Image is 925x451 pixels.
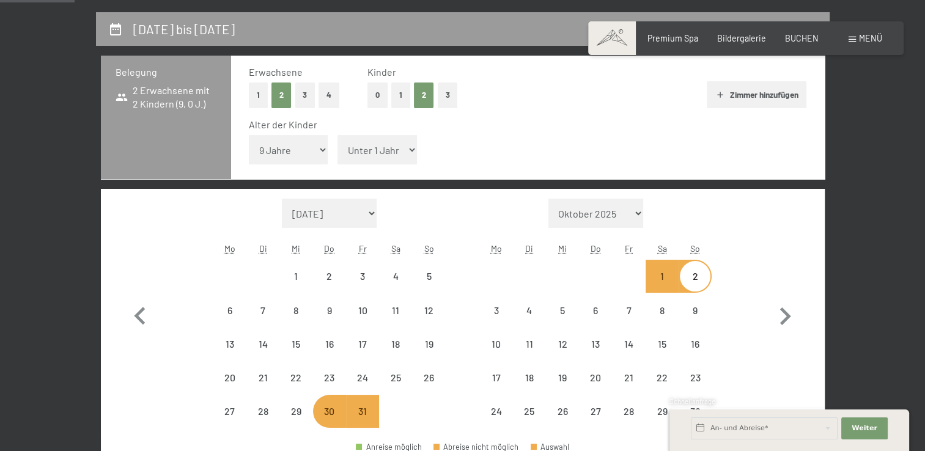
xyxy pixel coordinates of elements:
div: 5 [413,271,444,302]
div: 19 [413,339,444,370]
div: 12 [413,306,444,336]
div: Anreise nicht möglich [346,293,379,326]
div: 17 [481,373,511,403]
div: Anreise nicht möglich [313,328,346,361]
div: Sat Oct 11 2025 [379,293,412,326]
div: 25 [380,373,411,403]
div: Anreise nicht möglich [346,395,379,428]
div: 8 [281,306,311,336]
div: Sat Nov 15 2025 [646,328,679,361]
div: Anreise nicht möglich [279,328,312,361]
div: 23 [314,373,345,403]
button: Vorheriger Monat [122,199,158,428]
div: Thu Oct 09 2025 [313,293,346,326]
div: Tue Nov 18 2025 [513,361,546,394]
div: Fri Nov 14 2025 [612,328,645,361]
div: Anreise nicht möglich [412,361,445,394]
div: Anreise nicht möglich [579,361,612,394]
div: Anreise nicht möglich [379,260,412,293]
div: Anreise nicht möglich [546,395,579,428]
div: 29 [647,406,677,437]
abbr: Sonntag [690,243,700,254]
div: Anreise nicht möglich [379,328,412,361]
div: Wed Oct 01 2025 [279,260,312,293]
span: Weiter [852,424,877,433]
div: 27 [215,406,245,437]
abbr: Dienstag [259,243,267,254]
div: Anreise nicht möglich [479,361,512,394]
span: Erwachsene [249,66,303,78]
div: 26 [547,406,578,437]
abbr: Donnerstag [591,243,601,254]
div: 22 [281,373,311,403]
div: Anreise nicht möglich [213,328,246,361]
abbr: Freitag [625,243,633,254]
div: 1 [647,271,677,302]
div: Anreise nicht möglich [479,328,512,361]
div: 29 [281,406,311,437]
div: Wed Nov 19 2025 [546,361,579,394]
div: Anreise nicht möglich [513,293,546,326]
div: Wed Nov 05 2025 [546,293,579,326]
div: 3 [481,306,511,336]
div: Anreise nicht möglich [213,361,246,394]
button: 2 [271,82,292,108]
div: Anreise nicht möglich [279,361,312,394]
div: 15 [647,339,677,370]
div: 24 [481,406,511,437]
div: Anreise nicht möglich [646,328,679,361]
div: 25 [514,406,545,437]
div: Mon Oct 13 2025 [213,328,246,361]
div: 6 [215,306,245,336]
button: 1 [249,82,268,108]
div: Anreise nicht möglich [246,361,279,394]
div: Anreise nicht möglich [679,260,712,293]
div: Anreise nicht möglich [246,293,279,326]
div: Sun Nov 02 2025 [679,260,712,293]
div: Sun Oct 05 2025 [412,260,445,293]
div: Anreise nicht möglich [346,361,379,394]
div: Anreise nicht möglich [313,395,346,428]
div: Sun Oct 26 2025 [412,361,445,394]
a: Bildergalerie [717,33,766,43]
div: Anreise nicht möglich [546,361,579,394]
button: 3 [295,82,315,108]
div: 8 [647,306,677,336]
div: 3 [347,271,378,302]
div: Sat Oct 18 2025 [379,328,412,361]
div: Abreise nicht möglich [433,443,519,451]
div: Sun Nov 23 2025 [679,361,712,394]
abbr: Freitag [358,243,366,254]
div: Anreise nicht möglich [479,293,512,326]
div: Thu Nov 20 2025 [579,361,612,394]
div: Anreise nicht möglich [346,260,379,293]
div: Anreise nicht möglich [479,395,512,428]
h2: [DATE] bis [DATE] [133,21,235,37]
div: Tue Nov 25 2025 [513,395,546,428]
abbr: Mittwoch [558,243,567,254]
div: Mon Nov 10 2025 [479,328,512,361]
div: Anreise nicht möglich [379,293,412,326]
div: 30 [314,406,345,437]
div: Wed Oct 15 2025 [279,328,312,361]
button: 1 [391,82,410,108]
div: Fri Oct 03 2025 [346,260,379,293]
div: Fri Nov 28 2025 [612,395,645,428]
div: 4 [380,271,411,302]
div: Mon Nov 17 2025 [479,361,512,394]
div: Fri Nov 07 2025 [612,293,645,326]
div: Alter der Kinder [249,118,797,131]
div: Sun Nov 09 2025 [679,293,712,326]
div: Wed Nov 26 2025 [546,395,579,428]
div: 14 [613,339,644,370]
div: 20 [215,373,245,403]
span: 2 Erwachsene mit 2 Kindern (9, 0 J.) [116,84,216,111]
div: 17 [347,339,378,370]
div: 4 [514,306,545,336]
div: Tue Oct 21 2025 [246,361,279,394]
abbr: Mittwoch [292,243,300,254]
div: Anreise nicht möglich [546,293,579,326]
div: Anreise nicht möglich [646,293,679,326]
div: Thu Oct 16 2025 [313,328,346,361]
div: Anreise möglich [356,443,422,451]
